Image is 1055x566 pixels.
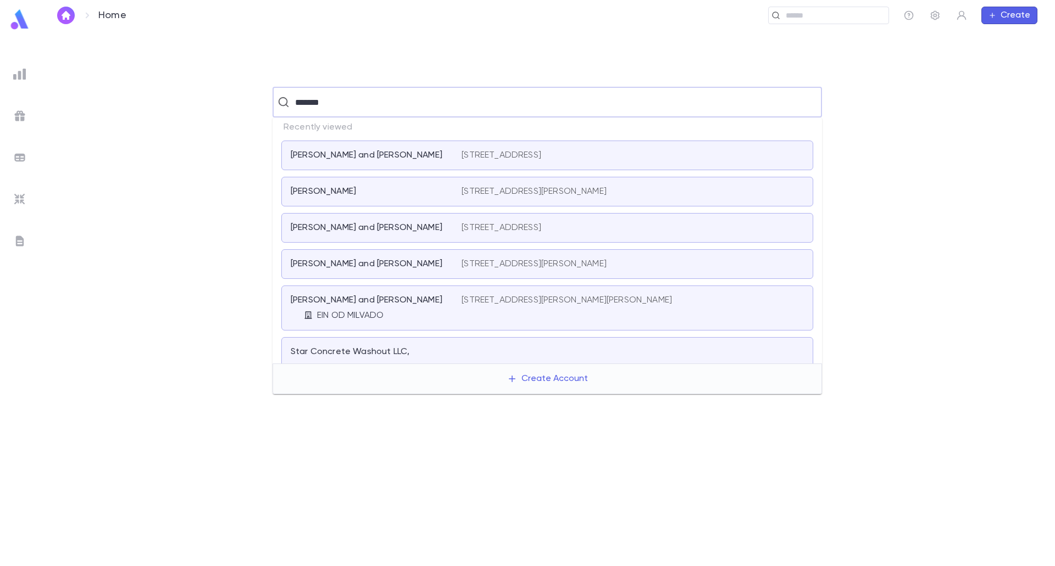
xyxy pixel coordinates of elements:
[981,7,1037,24] button: Create
[98,9,126,21] p: Home
[462,259,607,270] p: [STREET_ADDRESS][PERSON_NAME]
[13,234,26,248] img: letters_grey.7941b92b52307dd3b8a917253454ce1c.svg
[462,150,541,161] p: [STREET_ADDRESS]
[291,222,442,233] p: [PERSON_NAME] and [PERSON_NAME]
[462,295,672,306] p: [STREET_ADDRESS][PERSON_NAME][PERSON_NAME]
[273,117,822,137] p: Recently viewed
[9,9,31,30] img: logo
[291,186,356,197] p: [PERSON_NAME]
[13,68,26,81] img: reports_grey.c525e4749d1bce6a11f5fe2a8de1b229.svg
[462,186,607,197] p: [STREET_ADDRESS][PERSON_NAME]
[59,11,73,20] img: home_white.a664292cf8c1dea59945f0da9f25487c.svg
[291,346,409,357] p: Star Concrete Washout LLC,
[291,259,442,270] p: [PERSON_NAME] and [PERSON_NAME]
[462,222,541,233] p: [STREET_ADDRESS]
[13,109,26,122] img: campaigns_grey.99e729a5f7ee94e3726e6486bddda8f1.svg
[291,150,442,161] p: [PERSON_NAME] and [PERSON_NAME]
[291,295,442,306] p: [PERSON_NAME] and [PERSON_NAME]
[13,151,26,164] img: batches_grey.339ca447c9d9533ef1741baa751efc33.svg
[498,368,597,389] button: Create Account
[317,310,384,321] p: EIN OD MILVADO
[13,193,26,206] img: imports_grey.530a8a0e642e233f2baf0ef88e8c9fcb.svg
